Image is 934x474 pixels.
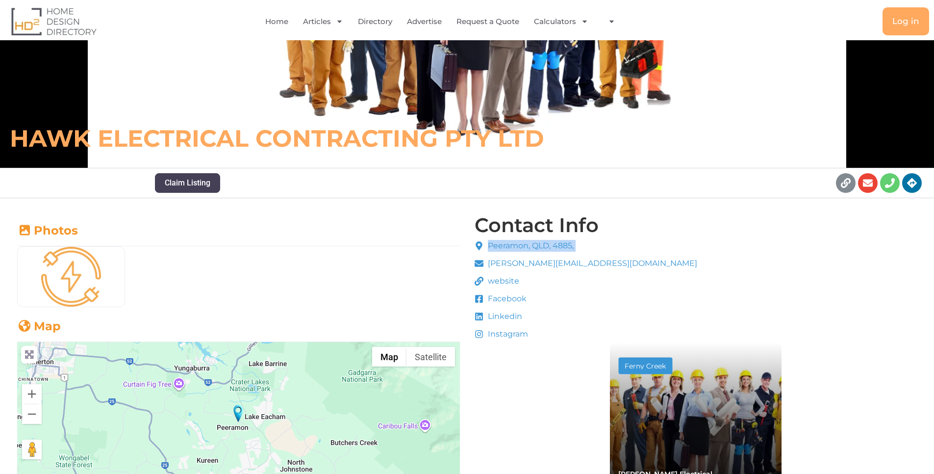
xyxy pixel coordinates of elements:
span: website [485,275,519,287]
img: Mask group (5) [18,247,125,307]
a: Calculators [534,10,588,33]
button: Claim Listing [155,173,220,193]
div: Ferny Creek [623,362,667,369]
span: Log in [892,17,919,26]
span: Instagram [485,328,528,340]
a: Advertise [407,10,442,33]
h4: Contact Info [475,215,599,235]
button: Show satellite imagery [406,347,455,367]
button: Zoom out [22,404,42,424]
a: website [475,275,698,287]
span: [PERSON_NAME][EMAIL_ADDRESS][DOMAIN_NAME] [485,258,697,269]
a: Directory [358,10,392,33]
a: Articles [303,10,343,33]
button: Zoom in [22,384,42,404]
span: Linkedin [485,311,522,322]
span: Facebook [485,293,527,305]
a: Home [265,10,288,33]
a: Log in [883,7,929,35]
a: Photos [17,223,78,237]
div: HAWK ELECTRICAL CONTRACTING PTY LTD [233,405,243,422]
nav: Menu [190,10,698,33]
button: Drag Pegman onto the map to open Street View [22,440,42,459]
span: Peeramon, QLD, 4885, [485,240,574,252]
a: [PERSON_NAME][EMAIL_ADDRESS][DOMAIN_NAME] [475,258,698,269]
h6: HAWK ELECTRICAL CONTRACTING PTY LTD [10,124,649,153]
button: Show street map [372,347,406,367]
a: Map [17,319,61,333]
a: Request a Quote [456,10,519,33]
